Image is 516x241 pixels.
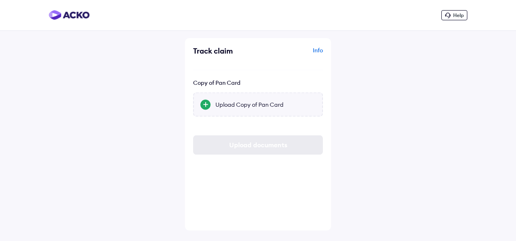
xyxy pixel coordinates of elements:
[49,10,90,20] img: horizontal-gradient.png
[215,100,316,108] div: Upload Copy of Pan Card
[453,12,464,18] span: Help
[193,78,323,86] div: Copy of Pan Card
[260,46,323,62] div: Info
[193,46,256,56] div: Track claim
